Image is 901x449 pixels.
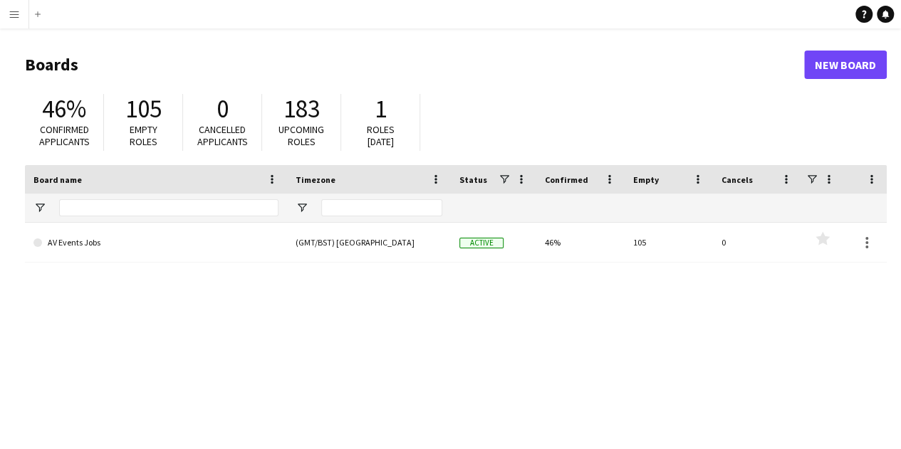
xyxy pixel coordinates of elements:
[25,54,804,75] h1: Boards
[722,174,753,185] span: Cancels
[713,223,801,262] div: 0
[625,223,713,262] div: 105
[33,174,82,185] span: Board name
[42,93,86,125] span: 46%
[633,174,659,185] span: Empty
[197,123,248,148] span: Cancelled applicants
[217,93,229,125] span: 0
[33,201,46,214] button: Open Filter Menu
[545,174,588,185] span: Confirmed
[375,93,387,125] span: 1
[278,123,324,148] span: Upcoming roles
[125,93,162,125] span: 105
[321,199,442,216] input: Timezone Filter Input
[283,93,320,125] span: 183
[804,51,887,79] a: New Board
[459,238,504,248] span: Active
[39,123,90,148] span: Confirmed applicants
[536,223,625,262] div: 46%
[33,223,278,263] a: AV Events Jobs
[459,174,487,185] span: Status
[130,123,157,148] span: Empty roles
[367,123,395,148] span: Roles [DATE]
[59,199,278,216] input: Board name Filter Input
[296,201,308,214] button: Open Filter Menu
[287,223,451,262] div: (GMT/BST) [GEOGRAPHIC_DATA]
[296,174,335,185] span: Timezone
